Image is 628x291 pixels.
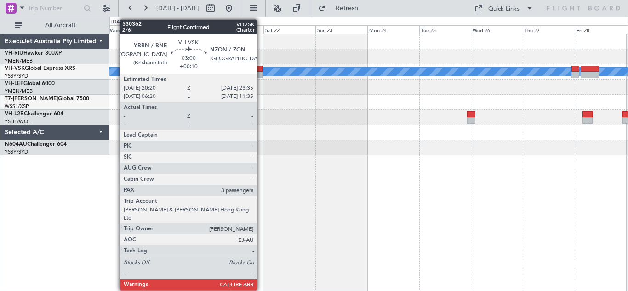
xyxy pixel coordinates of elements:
button: Refresh [314,1,369,16]
div: Quick Links [488,5,520,14]
span: N604AU [5,142,27,147]
div: Thu 27 [523,25,575,34]
div: Sun 23 [315,25,367,34]
a: VH-RIUHawker 800XP [5,51,62,56]
a: YMEN/MEB [5,88,33,95]
a: VH-L2BChallenger 604 [5,111,63,117]
span: VH-L2B [5,111,24,117]
span: VH-VSK [5,66,25,71]
div: Sat 22 [263,25,315,34]
button: All Aircraft [10,18,100,33]
input: Trip Number [28,1,81,15]
div: Tue 25 [419,25,471,34]
a: WSSL/XSP [5,103,29,110]
span: Refresh [328,5,366,11]
div: Fri 21 [212,25,264,34]
div: Wed 26 [471,25,523,34]
a: T7-[PERSON_NAME]Global 7500 [5,96,89,102]
span: VH-RIU [5,51,23,56]
span: All Aircraft [24,22,97,29]
a: YMEN/MEB [5,57,33,64]
div: Thu 20 [160,25,212,34]
a: YSSY/SYD [5,73,28,80]
span: [DATE] - [DATE] [156,4,200,12]
a: YSHL/WOL [5,118,31,125]
div: Mon 24 [367,25,419,34]
div: Wed 19 [108,25,160,34]
a: YSSY/SYD [5,148,28,155]
div: [DATE] [111,18,127,26]
a: VH-VSKGlobal Express XRS [5,66,75,71]
a: N604AUChallenger 604 [5,142,67,147]
span: T7-[PERSON_NAME] [5,96,58,102]
a: VH-LEPGlobal 6000 [5,81,55,86]
span: VH-LEP [5,81,23,86]
div: Fri 28 [575,25,627,34]
button: Quick Links [470,1,538,16]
